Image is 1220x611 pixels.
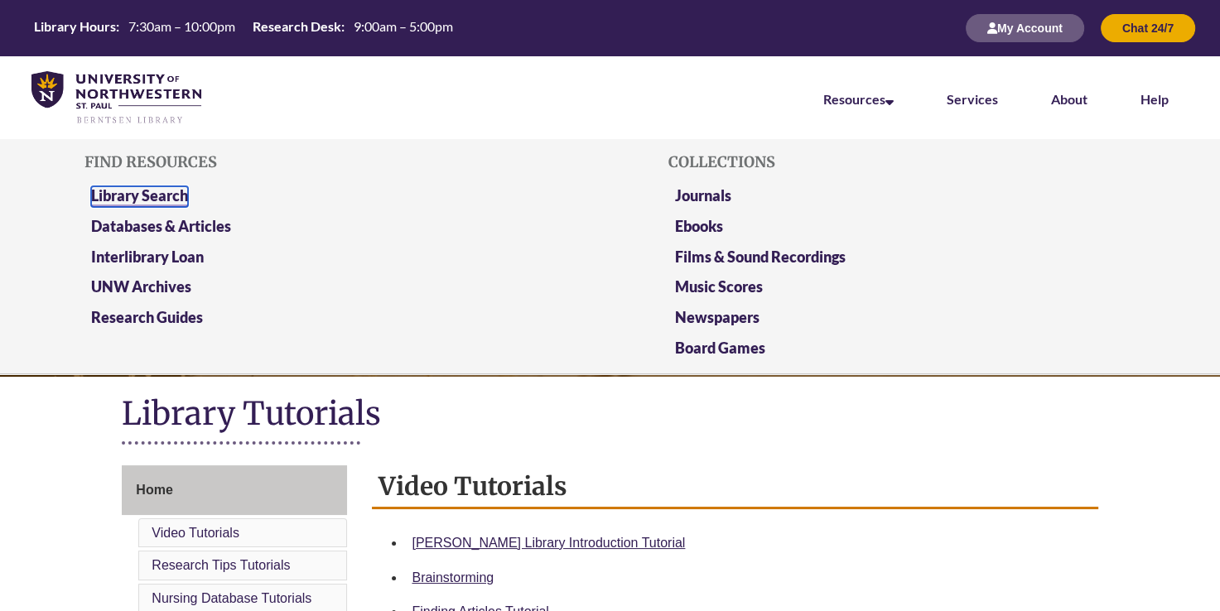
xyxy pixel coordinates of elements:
a: Help [1140,91,1169,107]
a: Music Scores [675,277,763,296]
a: About [1051,91,1087,107]
button: My Account [966,14,1084,42]
a: Research Guides [91,308,203,326]
a: Services [947,91,998,107]
a: [PERSON_NAME] Library Introduction Tutorial [412,536,685,550]
span: Home [136,483,172,497]
h5: Find Resources [84,154,552,171]
h1: Library Tutorials [122,393,1097,437]
span: 9:00am – 5:00pm [354,18,453,34]
a: Newspapers [675,308,759,326]
a: My Account [966,21,1084,35]
a: Brainstorming [412,570,494,585]
a: Journals [675,186,731,204]
table: Hours Today [27,17,460,38]
a: Video Tutorials [152,526,239,540]
th: Library Hours: [27,17,122,36]
a: Nursing Database Tutorials [152,591,311,605]
h5: Collections [668,154,1136,171]
a: Home [122,465,347,515]
a: Interlibrary Loan [91,248,204,266]
a: Resources [823,91,894,107]
a: Library Search [91,186,188,207]
button: Chat 24/7 [1101,14,1195,42]
a: Chat 24/7 [1101,21,1195,35]
a: Databases & Articles [91,217,231,235]
span: 7:30am – 10:00pm [128,18,235,34]
img: UNWSP Library Logo [31,71,201,125]
a: Hours Today [27,17,460,40]
a: Research Tips Tutorials [152,558,290,572]
a: Films & Sound Recordings [675,248,846,266]
th: Research Desk: [246,17,347,36]
a: UNW Archives [91,277,191,296]
a: Ebooks [675,217,723,235]
a: Board Games [675,339,765,357]
h2: Video Tutorials [372,465,1097,509]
